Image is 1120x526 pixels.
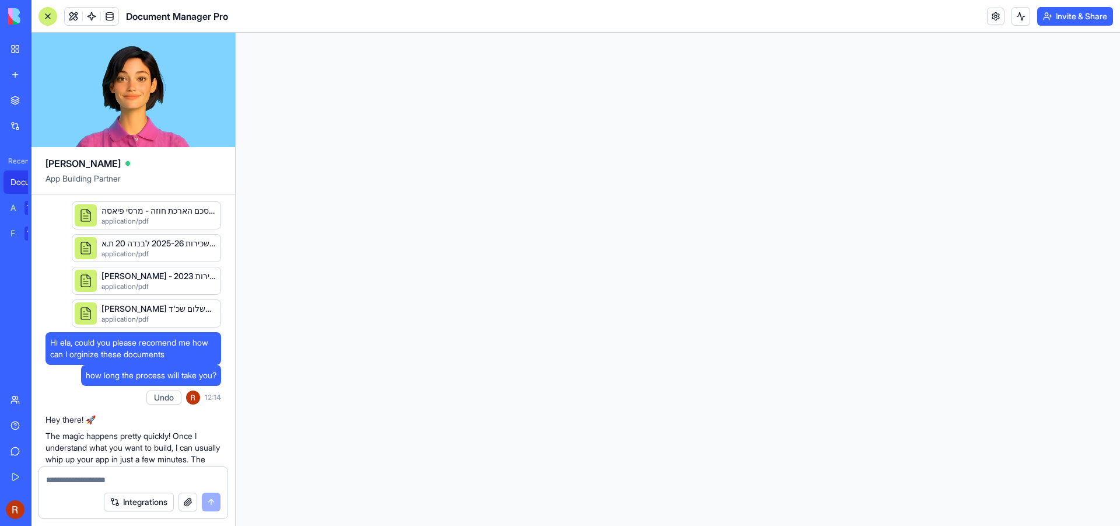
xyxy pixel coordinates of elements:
[8,8,80,25] img: logo
[45,156,121,170] span: [PERSON_NAME]
[101,282,216,291] div: application/pdf
[10,228,16,239] div: Feedback Form
[3,170,50,194] a: Document Manager Pro
[10,176,43,188] div: Document Manager Pro
[3,222,50,245] a: Feedback FormTRY
[101,270,216,282] div: [PERSON_NAME] - הארכת שכירות 2023.pdf
[126,9,228,23] span: Document Manager Pro
[45,430,221,477] p: The magic happens pretty quickly! Once I understand what you want to build, I can usually whip up...
[24,227,43,241] div: TRY
[101,303,216,315] div: [PERSON_NAME] תשלום שכ'ד [DATE]-[DATE].pdf
[6,500,24,519] img: ACg8ocK4BY4_wpnMdKKfK10f42NGOtIoLhMGWlXiNI7zlJQ6F33OOQ=s96-c
[104,493,174,511] button: Integrations
[205,393,221,402] span: 12:14
[3,196,50,220] a: AI Logo GeneratorTRY
[45,173,221,194] span: App Building Partner
[45,414,221,426] p: Hey there! 🚀
[101,315,216,324] div: application/pdf
[50,337,216,360] span: Hi ela, could you please recomend me how can I orginize these documents
[101,205,216,217] div: הסכם הארכת חוזה - מרסי פיאסה.pdf
[10,202,16,214] div: AI Logo Generator
[101,249,216,259] div: application/pdf
[1037,7,1113,26] button: Invite & Share
[24,201,43,215] div: TRY
[186,391,200,405] img: ACg8ocK4BY4_wpnMdKKfK10f42NGOtIoLhMGWlXiNI7zlJQ6F33OOQ=s96-c
[101,238,216,249] div: הסכם שכירות 2025-26 לבנדה 20 ת.א.pdf
[3,156,28,166] span: Recent
[86,370,216,381] span: how long the process will take you?
[146,391,181,405] button: Undo
[101,217,216,226] div: application/pdf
